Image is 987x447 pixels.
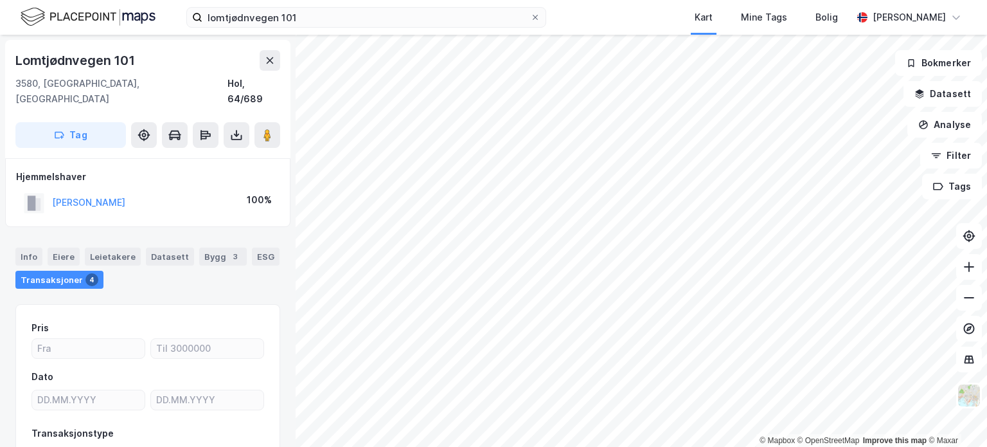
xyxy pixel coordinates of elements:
div: Datasett [146,248,194,266]
div: Dato [31,369,53,385]
div: [PERSON_NAME] [873,10,946,25]
div: ESG [252,248,280,266]
div: 3 [229,250,242,263]
a: Improve this map [863,436,927,445]
div: Eiere [48,248,80,266]
button: Datasett [903,81,982,107]
button: Filter [920,143,982,169]
button: Bokmerker [895,50,982,76]
div: 4 [85,273,98,286]
input: Søk på adresse, matrikkel, gårdeiere, leietakere eller personer [202,8,530,27]
img: Z [957,383,981,408]
input: DD.MM.YYYY [151,390,263,410]
input: DD.MM.YYYY [32,390,145,410]
button: Analyse [907,112,982,138]
div: Lomtjødnvegen 101 [15,50,138,71]
input: Til 3000000 [151,339,263,358]
a: Mapbox [760,436,795,445]
div: Transaksjoner [15,271,103,289]
button: Tags [922,174,982,199]
div: Info [15,248,42,266]
div: Hol, 64/689 [227,76,280,107]
div: 100% [247,192,272,208]
a: OpenStreetMap [797,436,860,445]
iframe: Chat Widget [923,385,987,447]
input: Fra [32,339,145,358]
button: Tag [15,122,126,148]
div: 3580, [GEOGRAPHIC_DATA], [GEOGRAPHIC_DATA] [15,76,227,107]
div: Pris [31,320,49,336]
div: Hjemmelshaver [16,169,280,185]
img: logo.f888ab2527a4732fd821a326f86c7f29.svg [21,6,156,28]
div: Mine Tags [741,10,787,25]
div: Bygg [199,248,247,266]
div: Bolig [815,10,838,25]
div: Transaksjonstype [31,426,114,441]
div: Kart [695,10,713,25]
div: Leietakere [85,248,141,266]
